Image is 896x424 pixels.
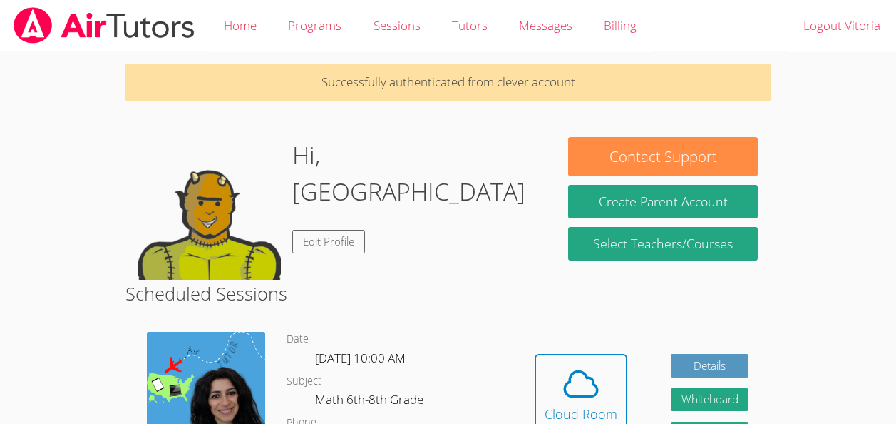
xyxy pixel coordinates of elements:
button: Contact Support [568,137,757,176]
h1: Hi, [GEOGRAPHIC_DATA] [292,137,542,210]
a: Select Teachers/Courses [568,227,757,261]
span: [DATE] 10:00 AM [315,350,406,366]
div: Cloud Room [545,404,617,424]
a: Details [671,354,749,378]
button: Create Parent Account [568,185,757,218]
span: Messages [519,17,572,34]
h2: Scheduled Sessions [125,280,771,307]
p: Successfully authenticated from clever account [125,64,771,101]
dd: Math 6th-8th Grade [315,390,426,414]
dt: Date [287,330,309,348]
img: default.png [138,137,281,280]
dt: Subject [287,373,321,390]
a: Edit Profile [292,230,365,253]
button: Whiteboard [671,388,749,412]
img: airtutors_banner-c4298cdbf04f3fff15de1276eac7730deb9818008684d7c2e4769d2f7ddbe033.png [12,7,196,44]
